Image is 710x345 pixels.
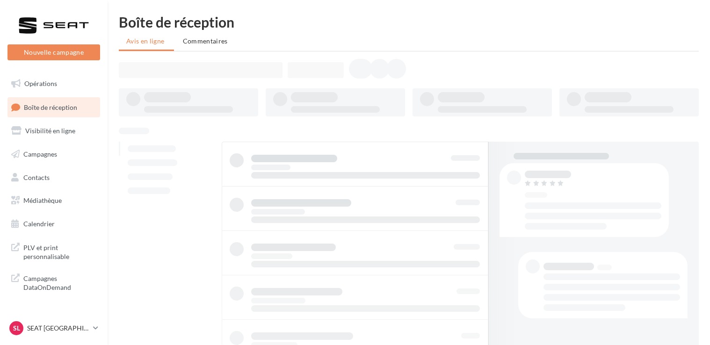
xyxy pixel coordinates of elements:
a: Boîte de réception [6,97,102,117]
a: Campagnes [6,144,102,164]
span: Calendrier [23,220,55,228]
span: SL [13,323,20,333]
a: PLV et print personnalisable [6,237,102,265]
a: Visibilité en ligne [6,121,102,141]
span: Visibilité en ligne [25,127,75,135]
span: Campagnes [23,150,57,158]
a: Calendrier [6,214,102,234]
span: Contacts [23,173,50,181]
span: PLV et print personnalisable [23,241,96,261]
button: Nouvelle campagne [7,44,100,60]
a: Opérations [6,74,102,93]
a: SL SEAT [GEOGRAPHIC_DATA] [7,319,100,337]
div: Boîte de réception [119,15,699,29]
p: SEAT [GEOGRAPHIC_DATA] [27,323,89,333]
span: Campagnes DataOnDemand [23,272,96,292]
span: Commentaires [183,37,228,45]
span: Médiathèque [23,196,62,204]
a: Médiathèque [6,191,102,210]
a: Campagnes DataOnDemand [6,268,102,296]
span: Boîte de réception [24,103,77,111]
a: Contacts [6,168,102,187]
span: Opérations [24,79,57,87]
